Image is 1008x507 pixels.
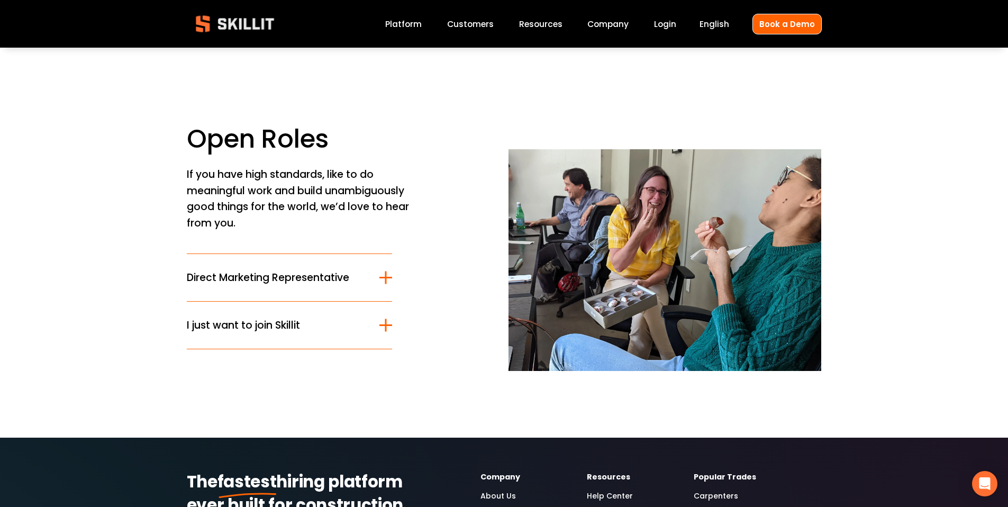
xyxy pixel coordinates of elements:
span: Direct Marketing Representative [187,270,380,285]
button: I just want to join Skillit [187,302,393,349]
a: folder dropdown [519,17,562,31]
a: Help Center [587,490,633,502]
strong: Company [480,471,520,484]
div: language picker [700,17,729,31]
strong: Resources [587,471,630,484]
img: Skillit [187,8,283,40]
span: Resources [519,18,562,30]
strong: Popular Trades [694,471,756,484]
a: Book a Demo [752,14,822,34]
span: I just want to join Skillit [187,318,380,333]
a: Company [587,17,629,31]
span: English [700,18,729,30]
a: Carpenters [694,490,738,502]
a: About Us [480,490,516,502]
button: Direct Marketing Representative [187,254,393,301]
h1: Open Roles [187,123,500,155]
strong: fastest [217,469,277,497]
a: Platform [385,17,422,31]
a: Customers [447,17,494,31]
a: Login [654,17,676,31]
p: If you have high standards, like to do meaningful work and build unambiguously good things for th... [187,167,419,232]
strong: The [187,469,217,497]
div: Open Intercom Messenger [972,471,997,496]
